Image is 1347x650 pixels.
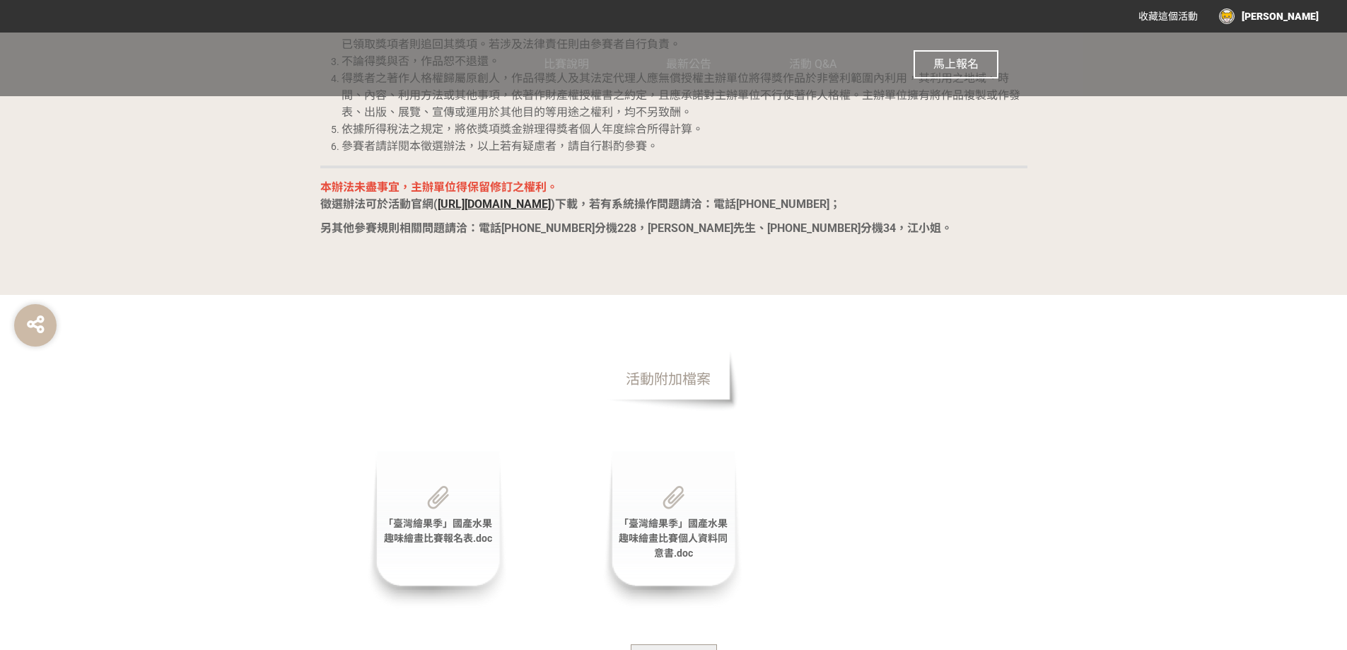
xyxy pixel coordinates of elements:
[933,57,979,71] span: 馬上報名
[597,347,739,411] span: 活動附加檔案
[320,197,438,211] strong: 徵選辦法可於活動官網(
[914,50,998,79] button: 馬上報名
[789,57,836,71] span: 活動 Q&A
[666,33,711,96] a: 最新公告
[1138,11,1198,22] span: 收藏這個活動
[619,518,728,559] a: 「臺灣繪果季」國產水果趣味繪畫比賽個人資料同意書.doc
[320,221,952,235] strong: 另其他參賽規則相關問題請洽：電話[PHONE_NUMBER]分機228，[PERSON_NAME]先生、[PHONE_NUMBER]分機34，江小姐。
[383,518,492,544] a: 「臺灣繪果季」國產水果趣味繪畫比賽報名表.doc
[544,33,589,96] a: 比賽說明
[551,197,841,211] strong: )下載，若有系統操作問題請洽：電話[PHONE_NUMBER]；
[544,57,589,71] span: 比賽說明
[342,139,658,153] span: 參賽者請詳閱本徵選辦法，以上若有疑慮者，請自行斟酌參賽。
[438,199,551,210] a: [URL][DOMAIN_NAME]
[666,57,711,71] span: 最新公告
[320,180,558,194] strong: 本辦法未盡事宜，主辦單位得保留修訂之權利。
[663,486,684,509] img: Icon
[427,486,449,509] img: Icon
[342,122,704,136] span: 依據所得稅法之規定，將依獎項獎金辦理得獎者個人年度綜合所得計算。
[438,197,551,211] strong: [URL][DOMAIN_NAME]
[789,33,836,96] a: 活動 Q&A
